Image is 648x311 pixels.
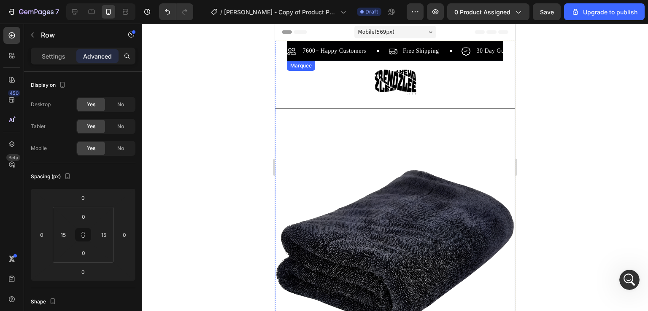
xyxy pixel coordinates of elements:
div: Marquee [13,38,38,46]
button: Upgrade to publish [564,3,645,20]
span: Yes [87,145,95,152]
span: No [117,145,124,152]
div: Spacing (px) [31,171,73,182]
span: 0 product assigned [454,8,510,16]
input: 15px [57,228,70,241]
input: 0 [118,228,131,241]
span: / [220,8,222,16]
input: 0px [75,247,92,259]
div: 450 [8,90,20,97]
span: [PERSON_NAME] - Copy of Product Page - [DATE] 14:41:57 [224,8,337,16]
p: 7 [55,7,59,17]
iframe: Intercom live chat [619,270,640,290]
input: 0 [75,191,92,204]
input: 0px [75,210,92,223]
button: 0 product assigned [447,3,529,20]
div: Mobile [31,145,47,152]
p: 30 Day Guarantee [202,24,248,31]
p: Row [41,30,113,40]
span: Draft [365,8,378,16]
button: Save [533,3,561,20]
input: 15px [97,228,110,241]
div: Undo/Redo [159,3,193,20]
p: Settings [42,52,65,61]
span: No [117,123,124,130]
div: Beta [6,154,20,161]
div: Desktop [31,101,51,108]
iframe: To enrich screen reader interactions, please activate Accessibility in Grammarly extension settings [275,24,515,311]
div: Shape [31,296,58,308]
span: Yes [87,101,95,108]
span: Save [540,8,554,16]
span: Yes [87,123,95,130]
input: 0 [35,228,48,241]
img: gempages_578022134127788818-4e36f923-6e6c-421f-9b08-f6fc24c75996.png [99,38,141,80]
div: Tablet [31,123,46,130]
div: Upgrade to publish [571,8,637,16]
p: Advanced [83,52,112,61]
div: Display on [31,80,67,91]
span: No [117,101,124,108]
button: 7 [3,3,63,20]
